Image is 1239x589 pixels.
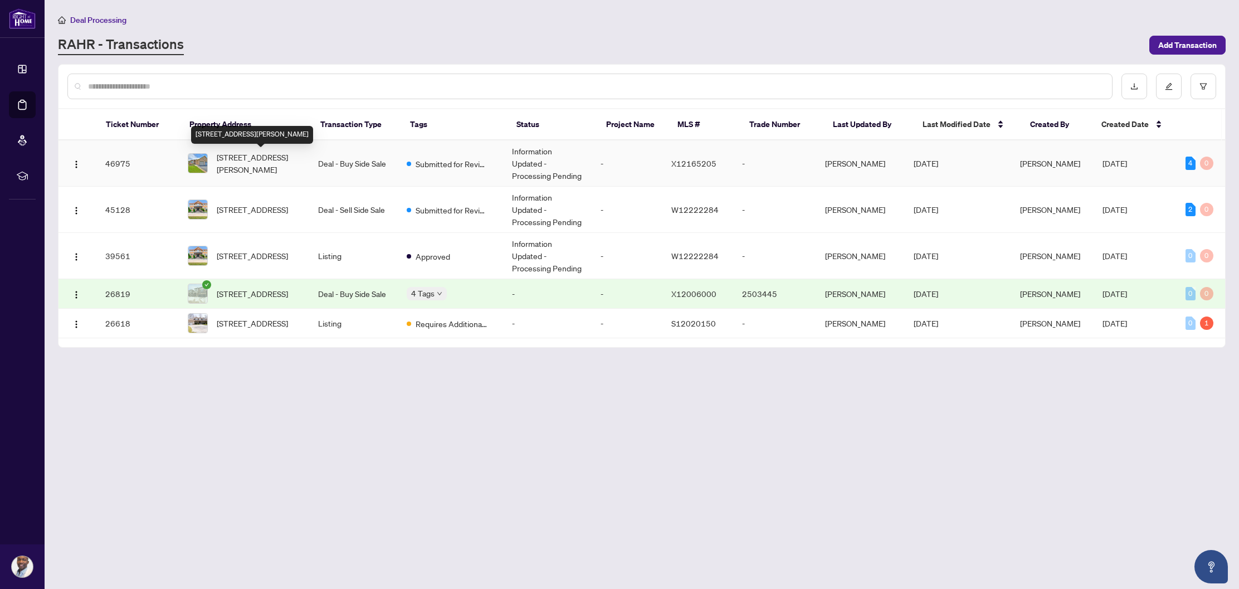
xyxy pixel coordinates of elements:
th: Trade Number [740,109,824,140]
img: thumbnail-img [188,284,207,303]
span: Add Transaction [1158,36,1217,54]
span: [PERSON_NAME] [1020,289,1080,299]
button: Logo [67,314,85,332]
button: filter [1191,74,1216,99]
span: Approved [416,250,450,262]
img: Profile Icon [12,556,33,577]
td: - [592,309,662,338]
span: [STREET_ADDRESS] [217,317,288,329]
span: edit [1165,82,1173,90]
span: W12222284 [671,251,719,261]
button: Logo [67,285,85,303]
td: 46975 [96,140,179,187]
button: edit [1156,74,1182,99]
td: 26819 [96,279,179,309]
span: filter [1199,82,1207,90]
td: - [503,279,592,309]
span: [STREET_ADDRESS][PERSON_NAME] [217,151,300,176]
img: Logo [72,252,81,261]
th: Ticket Number [97,109,181,140]
td: Listing [309,309,398,338]
td: 26618 [96,309,179,338]
th: Property Address [181,109,312,140]
span: X12165205 [671,158,716,168]
th: Transaction Type [311,109,401,140]
th: Last Modified Date [914,109,1021,140]
img: Logo [72,290,81,299]
span: [DATE] [1103,205,1127,215]
td: - [503,309,592,338]
td: Information Updated - Processing Pending [503,187,592,233]
button: Open asap [1194,550,1228,583]
span: Submitted for Review [416,204,488,216]
td: 39561 [96,233,179,279]
td: Listing [309,233,398,279]
span: Deal Processing [70,15,126,25]
td: Deal - Sell Side Sale [309,187,398,233]
span: [PERSON_NAME] [1020,158,1080,168]
span: [PERSON_NAME] [1020,205,1080,215]
span: [STREET_ADDRESS] [217,288,288,300]
span: [DATE] [1103,251,1127,261]
span: [DATE] [914,318,938,328]
span: Last Modified Date [923,118,991,130]
span: [DATE] [914,289,938,299]
span: W12222284 [671,205,719,215]
button: download [1121,74,1147,99]
button: Logo [67,247,85,265]
div: 0 [1200,287,1213,300]
div: 0 [1186,317,1196,330]
span: S12020150 [671,318,716,328]
th: Created By [1021,109,1093,140]
a: RAHR - Transactions [58,35,184,55]
div: 0 [1200,249,1213,262]
span: [DATE] [1103,289,1127,299]
td: Deal - Buy Side Sale [309,140,398,187]
div: 0 [1186,249,1196,262]
td: [PERSON_NAME] [816,233,905,279]
th: Project Name [597,109,669,140]
button: Add Transaction [1149,36,1226,55]
img: thumbnail-img [188,200,207,219]
img: logo [9,8,36,29]
td: Information Updated - Processing Pending [503,140,592,187]
td: - [733,233,816,279]
img: Logo [72,320,81,329]
span: [DATE] [914,205,938,215]
div: 1 [1200,317,1213,330]
span: home [58,16,66,24]
span: Submitted for Review [416,158,488,170]
td: 2503445 [733,279,816,309]
span: X12006000 [671,289,716,299]
span: [DATE] [914,158,938,168]
img: Logo [72,206,81,215]
span: download [1130,82,1138,90]
th: Created Date [1092,109,1176,140]
td: - [733,140,816,187]
td: [PERSON_NAME] [816,279,905,309]
div: 2 [1186,203,1196,216]
td: [PERSON_NAME] [816,187,905,233]
span: [DATE] [1103,158,1127,168]
span: 4 Tags [411,287,435,300]
span: [DATE] [914,251,938,261]
td: [PERSON_NAME] [816,309,905,338]
td: Information Updated - Processing Pending [503,233,592,279]
div: 4 [1186,157,1196,170]
span: [PERSON_NAME] [1020,251,1080,261]
img: thumbnail-img [188,154,207,173]
td: - [733,187,816,233]
span: check-circle [202,280,211,289]
span: [DATE] [1103,318,1127,328]
td: - [592,279,662,309]
td: - [733,309,816,338]
td: - [592,187,662,233]
img: thumbnail-img [188,314,207,333]
div: 0 [1186,287,1196,300]
td: - [592,140,662,187]
img: Logo [72,160,81,169]
div: 0 [1200,203,1213,216]
td: Deal - Buy Side Sale [309,279,398,309]
td: - [592,233,662,279]
span: [STREET_ADDRESS] [217,203,288,216]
